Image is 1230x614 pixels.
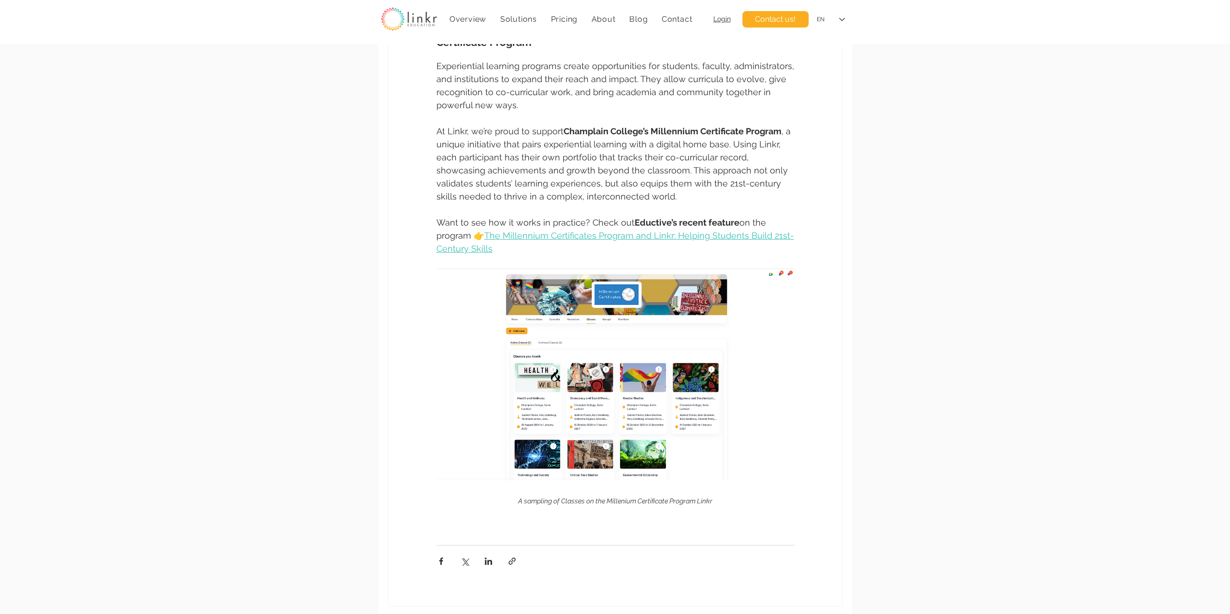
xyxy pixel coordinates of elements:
[518,497,712,505] span: A sampling of Classes on the Millenium Certificate Program Linkr
[445,10,492,29] a: Overview
[436,557,446,566] button: Share via Facebook
[742,11,809,28] a: Contact us!
[656,10,697,29] a: Contact
[436,217,635,228] span: Want to see how it works in practice? Check out
[449,14,486,24] span: Overview
[635,217,739,228] span: Eductive’s recent feature
[564,126,781,136] span: Champlain College’s Millennium Certificate Program
[484,557,493,566] button: Share via LinkedIn
[436,126,564,136] span: At Linkr, we’re proud to support
[629,14,648,24] span: Blog
[550,14,578,24] span: Pricing
[586,10,621,29] div: About
[507,557,517,566] button: Share via link
[591,14,615,24] span: About
[436,230,794,254] a: The Millennium Certificates Program and Linkr: Helping Students Build 21st-Century Skills
[810,9,852,30] div: Language Selector: English
[436,268,794,480] img: A sampling of Classes on the Millenium Certificate Program Linkr
[546,10,582,29] a: Pricing
[460,557,469,566] button: Share via X (Twitter)
[436,61,796,110] span: Experiential learning programs create opportunities for students, faculty, administrators, and in...
[445,10,697,29] nav: Site
[817,15,825,24] div: EN
[624,10,653,29] a: Blog
[436,126,793,201] span: , a unique initiative that pairs experiential learning with a digital home base. Using Linkr, eac...
[713,15,731,23] a: Login
[495,10,542,29] div: Solutions
[500,14,537,24] span: Solutions
[381,7,437,31] img: linkr_logo_transparentbg.png
[755,14,796,25] span: Contact us!
[436,217,768,241] span: on the program 👉
[662,14,693,24] span: Contact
